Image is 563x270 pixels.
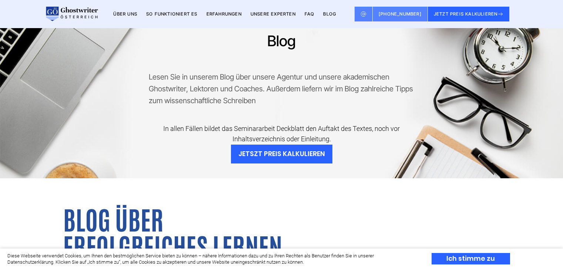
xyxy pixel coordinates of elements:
a: Erfahrungen [207,11,242,17]
p: Lesen Sie in unserem Blog über unsere Agentur und unsere akademischen Ghostwriter, Lektoren und C... [149,71,414,107]
h1: Blog [149,32,414,50]
a: FAQ [305,11,315,17]
button: JETSZT PREIS KALKULIEREN [231,145,332,163]
a: BLOG [323,11,336,17]
span: [PHONE_NUMBER] [379,11,422,17]
div: Ich stimme zu [432,253,510,264]
button: JETZT PREIS KALKULIEREN [428,7,510,21]
div: Diese Webseite verwendet Cookies, um Ihnen den bestmöglichen Service bieten zu können – nähere In... [7,253,419,266]
a: Unsere Experten [251,11,296,17]
img: logo wirschreiben [45,7,98,21]
img: Email [361,11,366,17]
a: Über uns [113,11,137,17]
div: In allen Fällen bildet das Seminararbeit Deckblatt den Auftakt des Textes, noch vor Inhaltsverzei... [149,124,414,145]
a: So funktioniert es [146,11,198,17]
a: [PHONE_NUMBER] [373,7,428,21]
